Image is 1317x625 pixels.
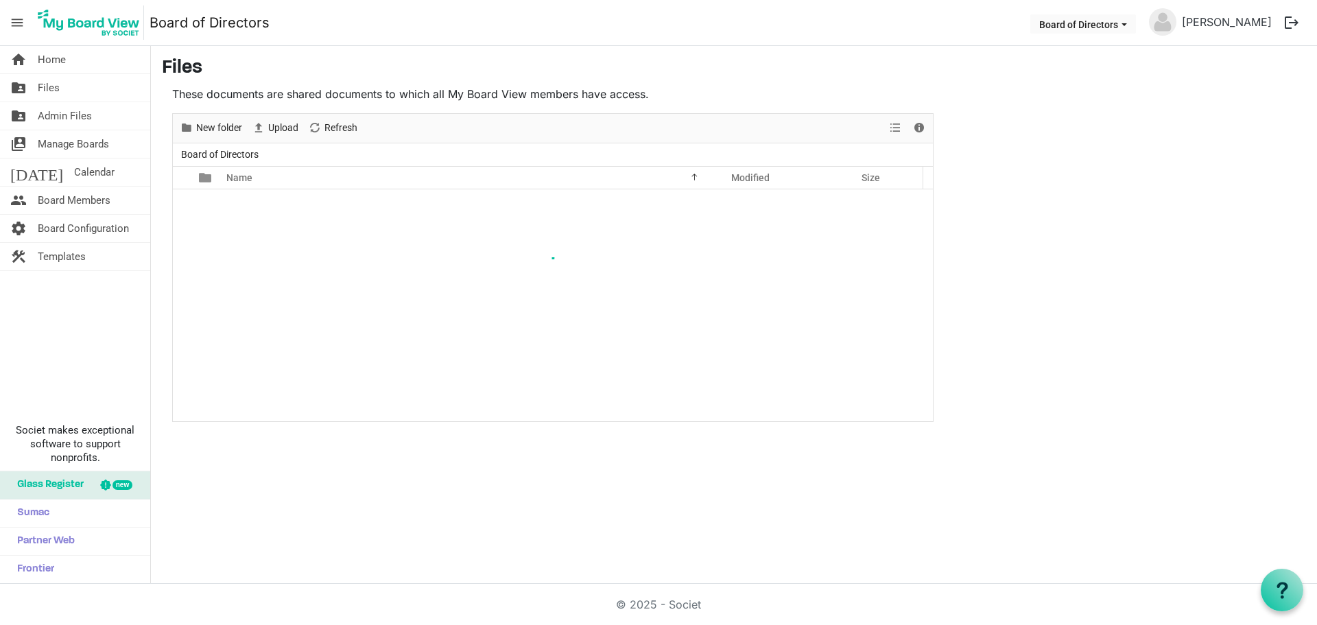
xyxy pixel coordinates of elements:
[38,74,60,102] span: Files
[10,499,49,527] span: Sumac
[10,46,27,73] span: home
[1277,8,1306,37] button: logout
[38,215,129,242] span: Board Configuration
[38,102,92,130] span: Admin Files
[10,102,27,130] span: folder_shared
[616,598,701,611] a: © 2025 - Societ
[38,187,110,214] span: Board Members
[150,9,270,36] a: Board of Directors
[6,423,144,464] span: Societ makes exceptional software to support nonprofits.
[38,243,86,270] span: Templates
[74,158,115,186] span: Calendar
[10,215,27,242] span: settings
[112,480,132,490] div: new
[10,556,54,583] span: Frontier
[38,130,109,158] span: Manage Boards
[10,187,27,214] span: people
[38,46,66,73] span: Home
[1030,14,1136,34] button: Board of Directors dropdownbutton
[10,74,27,102] span: folder_shared
[10,243,27,270] span: construction
[1176,8,1277,36] a: [PERSON_NAME]
[1149,8,1176,36] img: no-profile-picture.svg
[172,86,934,102] p: These documents are shared documents to which all My Board View members have access.
[10,130,27,158] span: switch_account
[34,5,150,40] a: My Board View Logo
[10,471,84,499] span: Glass Register
[4,10,30,36] span: menu
[34,5,144,40] img: My Board View Logo
[162,57,1306,80] h3: Files
[10,528,75,555] span: Partner Web
[10,158,63,186] span: [DATE]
